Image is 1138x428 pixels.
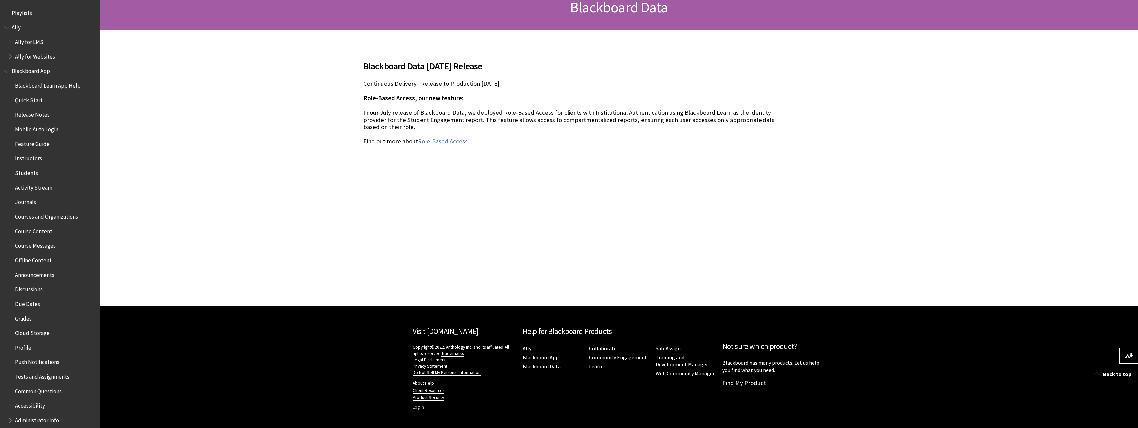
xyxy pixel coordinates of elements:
a: Blackboard App [523,354,559,361]
span: Activity Stream [15,182,52,191]
a: Back to top [1089,368,1138,380]
span: Administrator Info [15,415,59,424]
span: Due Dates [15,298,40,307]
a: Learn [589,363,602,370]
span: Journals [15,197,36,206]
h2: Not sure which product? [722,341,826,352]
nav: Book outline for Blackboard App Help [4,66,96,426]
span: Feature Guide [15,138,50,147]
span: Accessibility [15,400,45,409]
a: Product Security [413,395,444,401]
span: Blackboard App [12,66,50,75]
a: Privacy Statement [413,363,447,369]
a: Log in [413,404,424,410]
a: Trademarks [441,351,464,357]
span: Push Notifications [15,357,59,366]
span: Playlists [12,7,32,16]
span: Cloud Storage [15,327,50,336]
span: Course Messages [15,240,56,249]
p: Copyright©2022. Anthology Inc. and its affiliates. All rights reserved. [413,344,516,376]
a: Find My Product [722,379,766,387]
span: Release Notes [15,109,50,118]
span: Tests and Assignments [15,371,69,380]
a: Collaborate [589,345,617,352]
a: Community Engagement [589,354,647,361]
p: Continuous Delivery | Release to Production [DATE] [363,79,776,88]
a: Legal Disclaimers [413,357,445,363]
div: Find out more about [363,138,776,145]
a: SafeAssign [656,345,681,352]
a: About Help [413,380,434,386]
span: Instructors [15,153,42,162]
span: Common Questions [15,386,62,395]
nav: Book outline for Anthology Ally Help [4,22,96,62]
a: Do Not Sell My Personal Information [413,370,481,376]
a: Ally [523,345,531,352]
span: Offline Content [15,255,52,264]
a: Blackboard Data [523,363,561,370]
a: Web Community Manager [656,370,715,377]
span: Blackboard Learn App Help [15,80,81,89]
a: Role-Based Access [418,137,468,145]
span: Quick Start [15,95,43,104]
span: Discussions [15,284,43,293]
span: Ally for LMS [15,36,43,45]
a: Visit [DOMAIN_NAME] [413,326,478,336]
span: Ally [12,22,21,31]
a: Client Resources [413,388,444,394]
span: Ally for Websites [15,51,55,60]
span: Students [15,167,38,176]
p: Blackboard has many products. Let us help you find what you need. [722,359,826,374]
a: Training and Development Manager [656,354,708,368]
span: Announcements [15,269,54,278]
span: Courses and Organizations [15,211,78,220]
span: Course Content [15,226,52,235]
span: Role-Based Access, our new feature: [363,94,463,102]
h2: Blackboard Data [DATE] Release [363,51,776,73]
nav: Book outline for Playlists [4,7,96,19]
span: Profile [15,342,31,351]
span: Grades [15,313,32,322]
div: In our July release of Blackboard Data, we deployed Role-Based Access for clients with Institutio... [363,109,776,131]
span: Mobile Auto Login [15,124,58,133]
h2: Help for Blackboard Products [523,326,716,337]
